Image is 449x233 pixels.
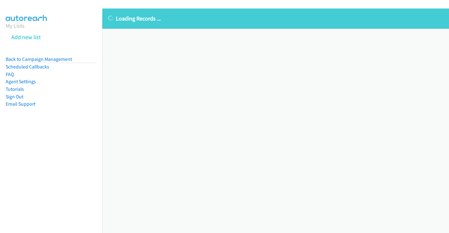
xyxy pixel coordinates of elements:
[6,86,24,92] a: Tutorials
[6,79,36,84] a: Agent Settings
[6,101,35,107] a: Email Support
[6,94,23,100] a: Sign Out
[11,33,41,41] a: Add new list
[6,22,25,29] a: My Lists
[6,71,14,77] a: FAQ
[6,64,49,70] a: Scheduled Callbacks
[6,56,72,62] a: Back to Campaign Management
[108,14,443,23] p: Loading Records ...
